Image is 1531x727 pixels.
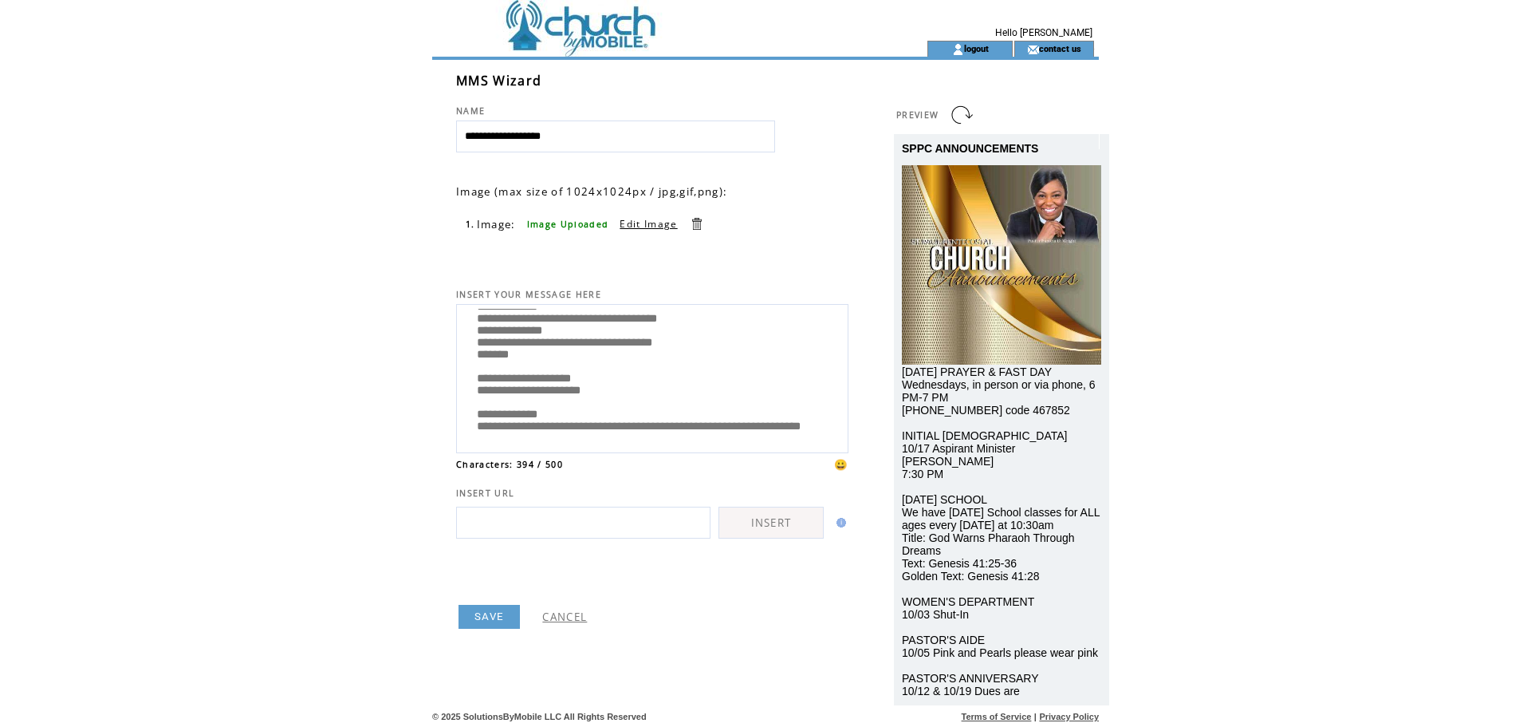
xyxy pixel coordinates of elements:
[456,72,541,89] span: MMS Wizard
[952,43,964,56] img: account_icon.gif
[1039,712,1099,721] a: Privacy Policy
[995,27,1092,38] span: Hello [PERSON_NAME]
[689,216,704,231] a: Delete this item
[902,365,1100,697] span: [DATE] PRAYER & FAST DAY Wednesdays, in person or via phone, 6 PM-7 PM [PHONE_NUMBER] code 467852...
[902,142,1038,155] span: SPPC ANNOUNCEMENTS
[456,184,727,199] span: Image (max size of 1024x1024px / jpg,gif,png):
[456,488,514,499] span: INSERT URL
[466,219,475,230] span: 1.
[896,109,939,121] span: PREVIEW
[432,712,647,721] span: © 2025 SolutionsByMobile LLC All Rights Reserved
[1027,43,1039,56] img: contact_us_icon.gif
[962,712,1032,721] a: Terms of Service
[459,605,520,629] a: SAVE
[456,105,485,117] span: NAME
[456,289,601,300] span: INSERT YOUR MESSAGE HERE
[834,457,848,472] span: 😀
[542,610,587,624] a: CANCEL
[1034,712,1037,721] span: |
[477,217,516,231] span: Image:
[832,518,846,527] img: help.gif
[1039,43,1081,53] a: contact us
[718,507,824,539] a: INSERT
[456,459,563,470] span: Characters: 394 / 500
[964,43,989,53] a: logout
[527,219,609,230] span: Image Uploaded
[620,217,677,231] a: Edit Image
